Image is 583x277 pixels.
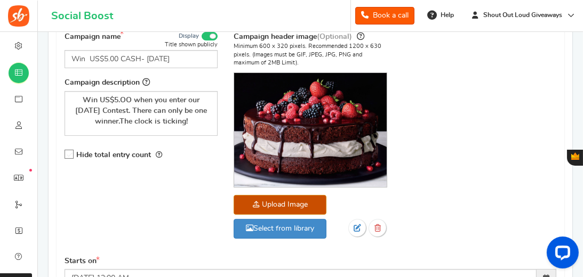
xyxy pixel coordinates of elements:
a: Book a call [355,7,414,25]
span: Description provides users with more information about your campaign. Mention details about the p... [142,78,150,86]
a: Select from library [234,219,326,239]
span: Display [179,32,199,40]
h1: Social Boost [51,10,113,22]
label: Campaign header image [234,30,364,43]
div: Title shown publicly [165,40,218,48]
img: Social Boost [8,5,29,27]
button: Gratisfaction [567,150,583,166]
span: Help [438,11,454,20]
label: Campaign description [65,76,150,88]
span: Gratisfaction [571,152,579,160]
span: This image will be displayed as header image for your campaign. Preview & change this image at an... [357,32,364,40]
label: Starts on [65,256,100,267]
span: (Optional) [317,33,352,40]
strong: Win US$5.OO when you enter our [DATE] Contest. There can only be one winner.The clock is ticking! [75,96,207,125]
span: Hide total entry count [76,151,151,159]
p: Minimum 600 x 320 pixels. Recommended 1200 x 630 pixels. (Images must be GIF, JPEG, JPG, PNG and ... [234,42,387,67]
em: New [29,169,32,172]
iframe: LiveChat chat widget [538,232,583,277]
a: Help [423,6,459,23]
label: Campaign name [65,30,126,43]
span: Shout Out Loud Giveaways [479,11,566,20]
div: Editor, competition_desc [65,91,218,136]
